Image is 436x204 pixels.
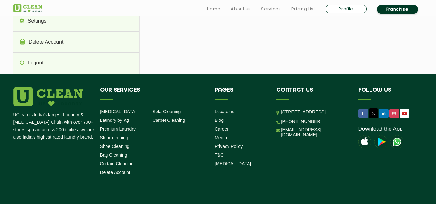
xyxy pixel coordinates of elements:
a: T&C [215,152,224,158]
h4: Contact us [276,87,349,99]
a: Premium Laundry [100,126,136,131]
p: UClean is India's largest Laundry & [MEDICAL_DATA] Chain with over 700+ stores spread across 200+... [13,111,95,141]
a: Services [261,5,281,13]
a: Delete Account [100,170,130,175]
a: Media [215,135,227,140]
a: Franchise [377,5,418,14]
a: Logout [13,53,139,73]
a: Sofa Cleaning [152,109,181,114]
a: Laundry by Kg [100,118,129,123]
img: UClean Laundry and Dry Cleaning [400,110,409,117]
a: Settings [13,11,139,32]
a: [MEDICAL_DATA] [215,161,251,166]
h4: Follow us [358,87,415,99]
img: logo.png [13,87,83,106]
a: [EMAIL_ADDRESS][DOMAIN_NAME] [281,127,349,137]
a: Delete Account [13,32,139,53]
img: apple-icon.png [358,135,371,148]
a: Carpet Cleaning [152,118,185,123]
a: Shoe Cleaning [100,144,130,149]
h4: Pages [215,87,267,99]
img: UClean Laundry and Dry Cleaning [390,135,403,148]
a: [MEDICAL_DATA] [100,109,137,114]
a: Privacy Policy [215,144,243,149]
a: About us [231,5,251,13]
a: Curtain Cleaning [100,161,134,166]
a: Locate us [215,109,234,114]
a: Profile [326,5,367,13]
a: Download the App [358,126,403,132]
a: Blog [215,118,224,123]
a: Career [215,126,228,131]
a: Bag Cleaning [100,152,127,158]
a: Home [207,5,221,13]
img: playstoreicon.png [374,135,387,148]
img: UClean Laundry and Dry Cleaning [13,4,42,12]
h4: Our Services [100,87,205,99]
a: Steam Ironing [100,135,128,140]
a: [PHONE_NUMBER] [281,119,322,124]
a: Pricing List [291,5,315,13]
p: [STREET_ADDRESS] [281,108,349,116]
